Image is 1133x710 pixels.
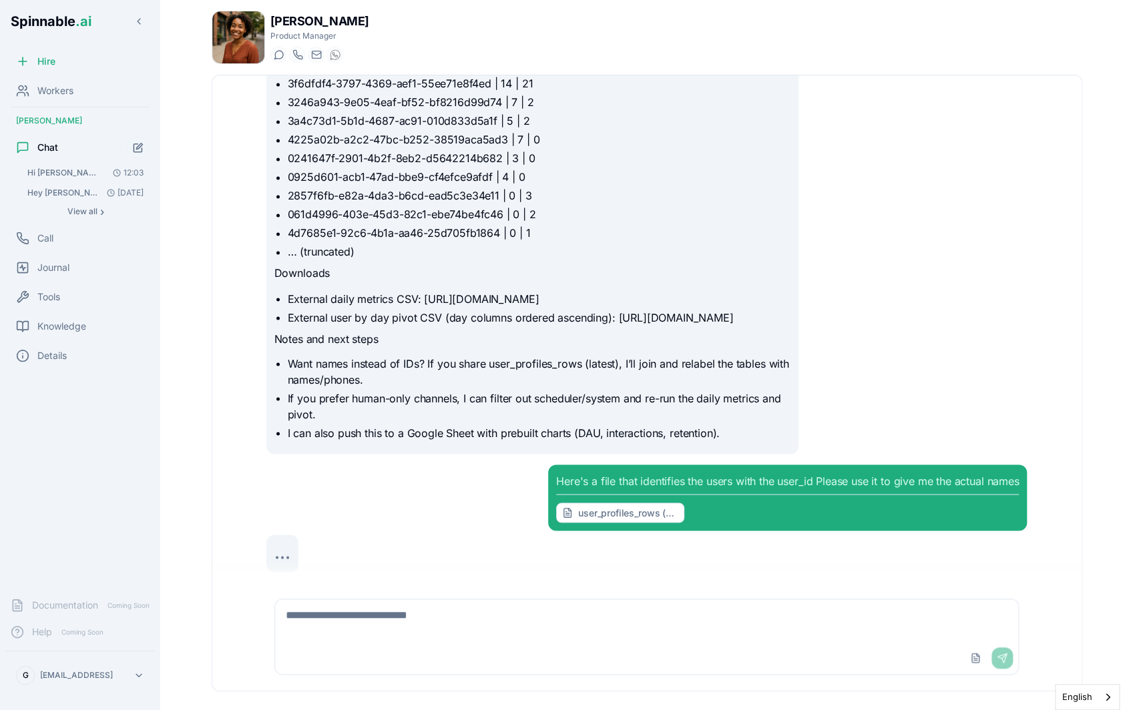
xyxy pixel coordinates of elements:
img: Taylor Mitchell [212,11,264,63]
li: 0925d601-acb1-47ad-bbe9-cf4efce9afdf | 4 | 0 [288,169,791,185]
span: Hey taylor We're talking about spinnable to farah. She's a PR and brand specialist and we want t.... [27,188,101,198]
button: WhatsApp [326,47,343,63]
li: If you prefer human-only channels, I can filter out scheduler/system and re-run the daily metrics... [288,390,791,422]
li: … (truncated) [288,244,791,260]
span: Chat [37,141,58,154]
li: External user by day pivot CSV (day columns ordered ascending): [URL][DOMAIN_NAME] [288,309,791,325]
a: English [1056,685,1119,709]
li: 3a4c73d1-5b1d-4687-ac91-010d833d5a1f | 5 | 2 [288,113,791,129]
span: Workers [37,84,73,97]
span: Documentation [32,599,98,612]
span: .ai [75,13,91,29]
li: Want names instead of IDs? If you share user_profiles_rows (latest), I’ll join and relabel the ta... [288,355,791,387]
span: Help [32,625,52,639]
p: Downloads [274,265,791,282]
button: Start a call with Taylor Mitchell [289,47,305,63]
span: Knowledge [37,320,86,333]
span: Spinnable [11,13,91,29]
h1: [PERSON_NAME] [270,12,369,31]
li: 061d4996-403e-45d3-82c1-ebe74be4fc46 | 0 | 2 [288,206,791,222]
span: Details [37,349,67,362]
li: External daily metrics CSV: [URL][DOMAIN_NAME] [288,290,791,306]
div: [PERSON_NAME] [5,110,155,131]
li: 4225a02b-a2c2-47bc-b252-38519aca5ad3 | 7 | 0 [288,131,791,147]
p: Product Manager [270,31,369,41]
button: G[EMAIL_ADDRESS] [11,662,150,689]
div: Language [1055,684,1120,710]
button: Open conversation: Hi taylor [21,163,150,182]
span: Download not available yet [578,506,678,519]
span: Coming Soon [57,626,107,639]
span: Journal [37,261,69,274]
span: › [100,206,104,217]
span: Tools [37,290,60,304]
div: Here's a file that identifies the users with the user_id Please use it to give me the actual names [556,472,1019,522]
span: Coming Soon [103,599,154,612]
li: 4d7685e1-92c6-4b1a-aa46-25d705fb1864 | 0 | 1 [288,225,791,241]
p: [EMAIL_ADDRESS] [40,670,113,681]
button: Open conversation: Hey taylor We're talking about spinnable to farah. She's a PR and brand specia... [21,184,150,202]
li: I can also push this to a Google Sheet with prebuilt charts (DAU, interactions, retention). [288,424,791,440]
span: Hi taylor: Hi Gil! How can I help today? [27,167,103,178]
span: 12:03 [107,167,144,178]
span: [DATE] [101,188,144,198]
li: 2857f6fb-e82a-4da3-b6cd-ead5c3e34e11 | 0 | 3 [288,188,791,204]
p: Notes and next steps [274,330,791,348]
li: 0241647f-2901-4b2f-8eb2-d5642214b682 | 3 | 0 [288,150,791,166]
button: Send email to taylor.mitchell@getspinnable.ai [308,47,324,63]
span: Call [37,232,53,245]
li: 3f6dfdf4-3797-4369-aef1-55ee71e8f4ed | 14 | 21 [288,75,791,91]
button: Show all conversations [21,204,150,220]
button: Start new chat [127,136,150,159]
img: WhatsApp [330,49,341,60]
li: 3246a943-9e05-4eaf-bf52-bf8216d99d74 | 7 | 2 [288,94,791,110]
aside: Language selected: English [1055,684,1120,710]
span: View all [67,206,97,217]
button: Start a chat with Taylor Mitchell [270,47,286,63]
span: G [23,670,29,681]
span: Hire [37,55,55,68]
